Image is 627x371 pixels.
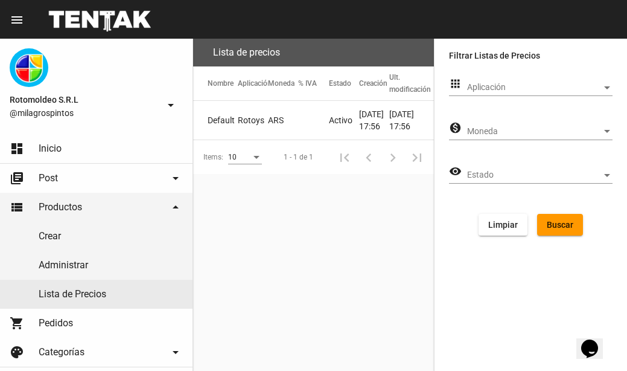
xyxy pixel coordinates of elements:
[39,317,73,329] span: Pedidos
[449,121,462,135] mat-icon: monetization_on
[39,143,62,155] span: Inicio
[359,101,389,140] mat-cell: [DATE] 17:56
[213,44,280,61] h3: Lista de precios
[284,151,313,163] div: 1 - 1 de 1
[389,66,434,100] mat-header-cell: Ult. modificación
[547,220,573,230] span: Buscar
[467,170,613,180] mat-select: Estado
[10,316,24,331] mat-icon: shopping_cart
[467,83,613,92] mat-select: Aplicación
[449,77,462,91] mat-icon: apps
[268,66,298,100] mat-header-cell: Moneda
[467,170,602,180] span: Estado
[168,200,183,215] mat-icon: arrow_drop_down
[203,151,223,163] div: Items:
[39,346,84,358] span: Categorías
[333,145,357,169] button: Primera
[238,101,268,140] mat-cell: Rotoys
[164,98,178,112] mat-icon: arrow_drop_down
[10,107,159,119] span: @milagrospintos
[381,145,405,169] button: Siguiente
[329,66,359,100] mat-header-cell: Estado
[449,48,613,63] label: Filtrar Listas de Precios
[238,66,268,100] mat-header-cell: Aplicación
[467,127,602,137] span: Moneda
[10,48,48,87] img: 85f79f30-0cb5-4305-9472-3fd676a528fb.png
[39,172,58,184] span: Post
[359,66,389,100] mat-header-cell: Creación
[39,201,82,213] span: Productos
[357,145,381,169] button: Anterior
[537,214,583,236] button: Buscar
[10,200,24,215] mat-icon: view_list
[576,323,615,359] iframe: chat widget
[449,164,462,179] mat-icon: visibility
[193,66,238,100] mat-header-cell: Nombre
[329,101,359,140] mat-cell: Activo
[193,101,238,140] mat-cell: Default
[10,141,24,156] mat-icon: dashboard
[168,171,183,185] mat-icon: arrow_drop_down
[228,153,262,162] mat-select: Items:
[389,101,434,140] mat-cell: [DATE] 17:56
[405,145,429,169] button: Última
[228,153,237,161] span: 10
[193,39,434,66] flou-section-header: Lista de precios
[467,127,613,137] mat-select: Moneda
[10,345,24,360] mat-icon: palette
[268,101,298,140] mat-cell: ARS
[467,83,602,92] span: Aplicación
[168,345,183,360] mat-icon: arrow_drop_down
[10,171,24,185] mat-icon: library_books
[298,66,328,100] mat-header-cell: % IVA
[10,13,24,27] mat-icon: menu
[479,214,527,236] button: Limpiar
[488,220,518,230] span: Limpiar
[10,92,159,107] span: Rotomoldeo S.R.L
